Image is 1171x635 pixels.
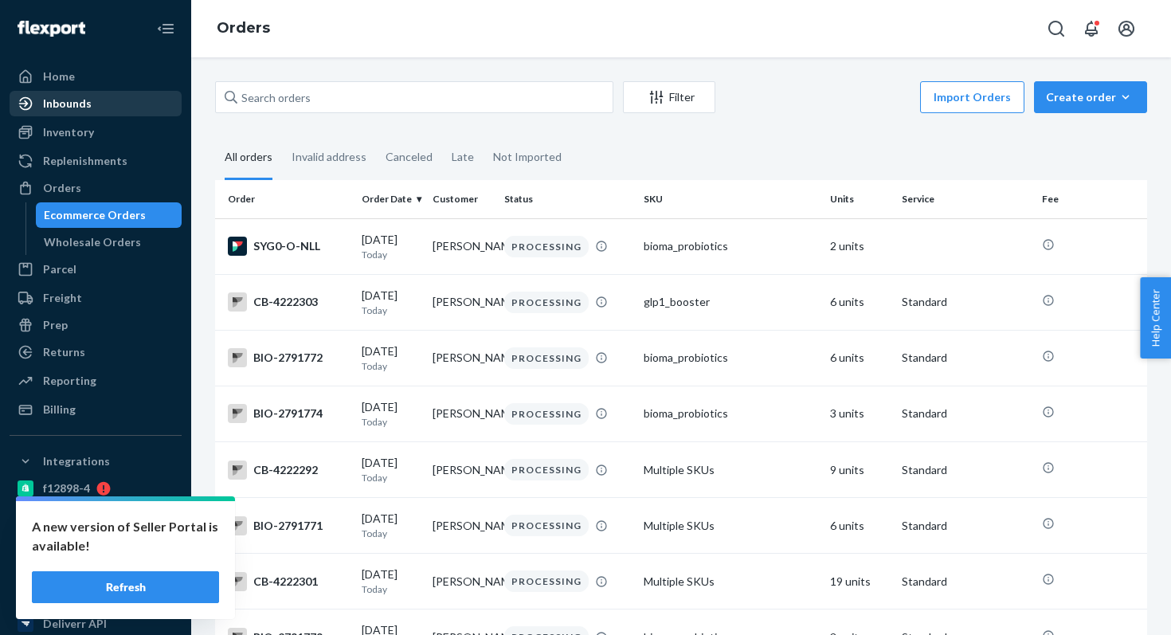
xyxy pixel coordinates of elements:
a: Inbounds [10,91,182,116]
td: 6 units [824,498,895,554]
a: Wholesale Orders [36,229,182,255]
div: PROCESSING [504,347,589,369]
div: CB-4222303 [228,292,349,312]
div: Inventory [43,124,94,140]
div: Orders [43,180,81,196]
p: Today [362,415,421,429]
td: [PERSON_NAME] [426,330,498,386]
p: Standard [902,574,1029,590]
a: gnzsuz-v5 [10,530,182,555]
div: PROCESSING [504,570,589,592]
div: CB-4222301 [228,572,349,591]
div: Freight [43,290,82,306]
input: Search orders [215,81,613,113]
div: Customer [433,192,492,206]
div: Inbounds [43,96,92,112]
div: Invalid address [292,136,366,178]
div: Ecommerce Orders [44,207,146,223]
a: f12898-4 [10,476,182,501]
th: Status [498,180,638,218]
img: Flexport logo [18,21,85,37]
td: 6 units [824,330,895,386]
span: Help Center [1140,277,1171,359]
td: Multiple SKUs [637,442,824,498]
span: Support [33,11,91,25]
div: [DATE] [362,343,421,373]
button: Import Orders [920,81,1024,113]
div: Deliverr API [43,616,107,632]
div: Integrations [43,453,110,469]
td: [PERSON_NAME] [426,274,498,330]
a: Amazon [10,584,182,610]
div: f12898-4 [43,480,90,496]
th: Order [215,180,355,218]
div: Billing [43,402,76,417]
td: [PERSON_NAME] [426,218,498,274]
a: Home [10,64,182,89]
p: A new version of Seller Portal is available! [32,517,219,555]
p: Today [362,471,421,484]
a: Parcel [10,257,182,282]
td: 2 units [824,218,895,274]
div: Filter [624,89,715,105]
a: 6e639d-fc [10,503,182,528]
p: Standard [902,350,1029,366]
div: BIO-2791772 [228,348,349,367]
a: Reporting [10,368,182,394]
div: glp1_booster [644,294,817,310]
button: Integrations [10,449,182,474]
td: [PERSON_NAME] [426,498,498,554]
div: BIO-2791771 [228,516,349,535]
a: Orders [10,175,182,201]
p: Today [362,304,421,317]
th: Service [895,180,1036,218]
td: Multiple SKUs [637,498,824,554]
td: [PERSON_NAME] [426,386,498,441]
div: Late [452,136,474,178]
td: [PERSON_NAME] [426,554,498,610]
div: Create order [1046,89,1135,105]
p: Today [362,527,421,540]
div: Wholesale Orders [44,234,141,250]
div: [DATE] [362,566,421,596]
div: Returns [43,344,85,360]
td: 9 units [824,442,895,498]
p: Today [362,582,421,596]
a: Inventory [10,120,182,145]
div: BIO-2791774 [228,404,349,423]
td: 19 units [824,554,895,610]
div: PROCESSING [504,515,589,536]
a: Replenishments [10,148,182,174]
a: Billing [10,397,182,422]
div: bioma_probiotics [644,238,817,254]
div: Home [43,69,75,84]
ol: breadcrumbs [204,6,283,52]
div: bioma_probiotics [644,406,817,421]
div: PROCESSING [504,292,589,313]
button: Open account menu [1110,13,1142,45]
td: 3 units [824,386,895,441]
a: Prep [10,312,182,338]
p: Standard [902,294,1029,310]
td: [PERSON_NAME] [426,442,498,498]
div: bioma_probiotics [644,350,817,366]
button: Open notifications [1075,13,1107,45]
a: Orders [217,19,270,37]
button: Close Navigation [150,13,182,45]
button: Filter [623,81,715,113]
div: SYG0-O-NLL [228,237,349,256]
p: Standard [902,518,1029,534]
th: SKU [637,180,824,218]
td: Multiple SKUs [637,554,824,610]
div: Parcel [43,261,76,277]
button: Open Search Box [1040,13,1072,45]
div: [DATE] [362,232,421,261]
th: Order Date [355,180,427,218]
div: PROCESSING [504,236,589,257]
a: Returns [10,339,182,365]
div: [DATE] [362,511,421,540]
p: Today [362,359,421,373]
div: PROCESSING [504,459,589,480]
div: [DATE] [362,399,421,429]
a: Ecommerce Orders [36,202,182,228]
